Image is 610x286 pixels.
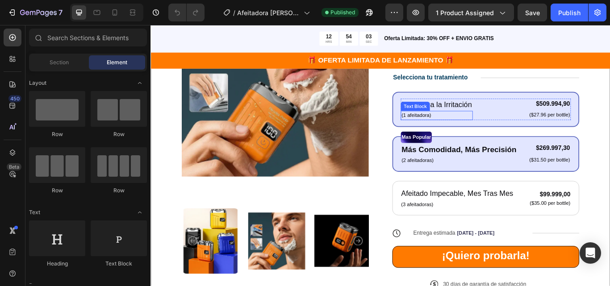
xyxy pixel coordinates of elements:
[292,191,423,203] p: Afeitado Impecable, Mes Tras Mes
[4,4,67,21] button: 7
[525,9,540,17] span: Save
[43,247,54,257] button: Carousel Back Arrow
[441,87,490,98] div: $509.994,90
[282,258,500,283] button: <p><span style="font-size:28px;"><strong>¡Quiero probarla!</strong></span></p>
[442,205,489,212] p: ($35.00 per bottle)
[306,239,355,246] span: Entrega estimada
[107,58,127,66] span: Element
[283,57,370,66] p: Selecciona tu tratamiento
[91,260,147,268] div: Text Block
[50,58,69,66] span: Section
[551,4,588,21] button: Publish
[580,242,601,264] div: Open Intercom Messenger
[292,154,426,163] p: (2 afeitadoras)
[91,187,147,195] div: Row
[91,130,147,138] div: Row
[292,125,327,137] p: Mas Popular
[518,4,547,21] button: Save
[29,29,147,46] input: Search Sections & Elements
[150,25,610,286] iframe: Design area
[29,79,46,87] span: Layout
[292,205,423,214] p: (3 afeitadoras)
[29,130,85,138] div: Row
[428,4,514,21] button: 1 product assigned
[236,247,247,257] button: Carousel Next Arrow
[133,205,147,220] span: Toggle open
[441,191,490,204] div: $99.999,00
[357,240,401,246] span: [DATE] - [DATE]
[7,163,21,170] div: Beta
[183,37,353,46] span: 🎁 OFERTA LIMITADA DE LANZAMIENTO 🎁
[133,76,147,90] span: Toggle open
[340,262,442,276] strong: ¡Quiero probarla!
[436,8,494,17] span: 1 product assigned
[29,187,85,195] div: Row
[293,91,324,99] div: Text Block
[292,139,426,152] p: Más Comodidad, Más Precisión
[29,260,85,268] div: Heading
[292,87,375,100] p: Di Adiós a la Irritación
[292,101,375,110] p: (1 afeitadora)
[442,154,489,162] p: ($31.50 per bottle)
[442,102,489,109] p: ($27.96 per bottle)
[272,12,535,21] p: Oferta Limitada: 30% OFF + ENVIO GRATIS
[237,8,300,17] span: Afeitadora [PERSON_NAME] Dos Cabezas
[330,8,355,17] span: Published
[441,138,490,149] div: $269.997,30
[168,4,205,21] div: Undo/Redo
[58,7,63,18] p: 7
[558,8,581,17] div: Publish
[29,208,40,216] span: Text
[233,8,235,17] span: /
[8,95,21,102] div: 450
